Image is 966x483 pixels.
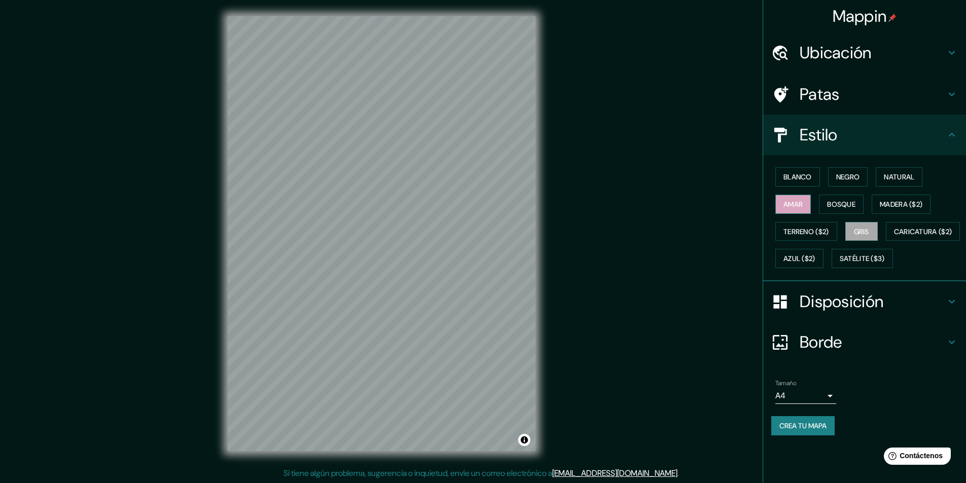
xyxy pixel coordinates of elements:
[775,388,836,404] div: A4
[872,195,931,214] button: Madera ($2)
[783,200,803,209] font: Amar
[840,254,885,264] font: Satélite ($3)
[894,227,952,236] font: Caricatura ($2)
[552,468,677,478] a: [EMAIL_ADDRESS][DOMAIN_NAME]
[854,227,869,236] font: Gris
[775,167,820,187] button: Blanco
[828,167,868,187] button: Negro
[886,222,960,241] button: Caricatura ($2)
[783,227,829,236] font: Terreno ($2)
[775,390,785,401] font: A4
[845,222,878,241] button: Gris
[783,254,815,264] font: Azul ($2)
[779,421,827,430] font: Crea tu mapa
[677,468,679,478] font: .
[775,379,796,387] font: Tamaño
[679,467,681,478] font: .
[775,249,824,268] button: Azul ($2)
[800,291,883,312] font: Disposición
[800,42,872,63] font: Ubicación
[783,172,812,181] font: Blanco
[819,195,864,214] button: Bosque
[763,115,966,155] div: Estilo
[763,281,966,322] div: Disposición
[800,124,838,145] font: Estilo
[283,468,552,478] font: Si tiene algún problema, sugerencia o inquietud, envíe un correo electrónico a
[880,200,922,209] font: Madera ($2)
[800,331,842,353] font: Borde
[771,416,835,435] button: Crea tu mapa
[763,32,966,73] div: Ubicación
[763,322,966,362] div: Borde
[827,200,855,209] font: Bosque
[876,167,922,187] button: Natural
[775,195,811,214] button: Amar
[518,434,530,446] button: Activar o desactivar atribución
[800,84,840,105] font: Patas
[832,249,893,268] button: Satélite ($3)
[876,443,955,472] iframe: Lanzador de widgets de ayuda
[228,16,535,451] canvas: Mapa
[763,74,966,115] div: Patas
[836,172,860,181] font: Negro
[884,172,914,181] font: Natural
[833,6,887,27] font: Mappin
[888,14,897,22] img: pin-icon.png
[775,222,837,241] button: Terreno ($2)
[681,467,683,478] font: .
